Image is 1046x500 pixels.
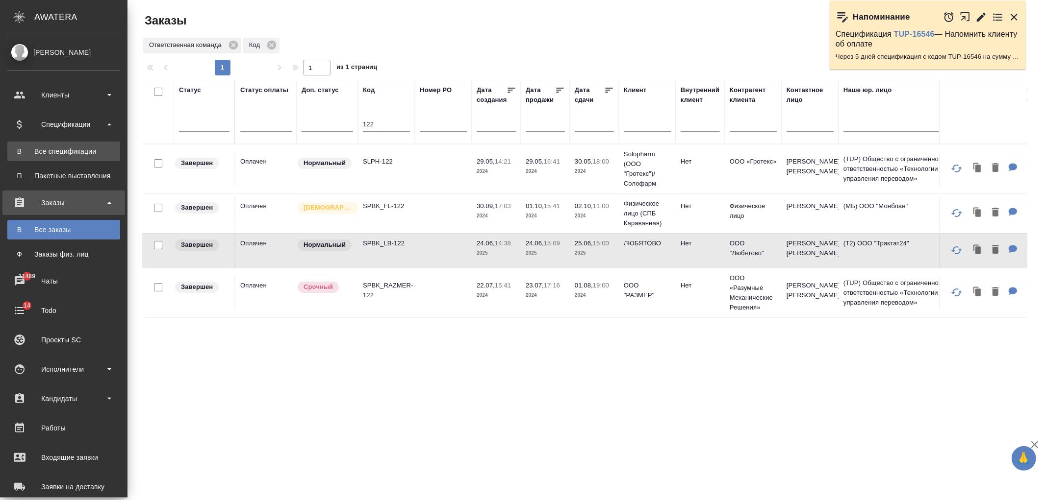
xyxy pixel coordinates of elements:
[681,238,720,248] p: Нет
[297,201,353,214] div: Выставляется автоматически для первых 3 заказов нового контактного лица. Особое внимание
[544,158,560,165] p: 16:41
[297,238,353,252] div: Статус по умолчанию для стандартных заказов
[7,195,120,210] div: Заказы
[477,167,516,176] p: 2024
[477,239,495,247] p: 24.06,
[960,6,971,27] button: Открыть в новой вкладке
[363,281,410,300] p: SPBK_RAZMER-122
[730,201,777,221] p: Физическое лицо
[477,248,516,258] p: 2025
[681,85,720,105] div: Внутренний клиент
[782,196,839,231] td: [PERSON_NAME]
[477,282,495,289] p: 22.07,
[575,239,593,247] p: 25.06,
[624,281,671,300] p: ООО "РАЗМЕР"
[624,199,671,228] p: Физическое лицо (СПБ Караванная)
[730,85,777,105] div: Контрагент клиента
[179,85,201,95] div: Статус
[7,88,120,102] div: Клиенты
[681,281,720,290] p: Нет
[240,85,288,95] div: Статус оплаты
[681,201,720,211] p: Нет
[945,281,969,304] button: Обновить
[843,85,892,95] div: Наше юр. лицо
[181,158,213,168] p: Завершен
[969,158,987,178] button: Клонировать
[730,238,777,258] p: ООО "Любятово"
[836,29,1020,49] p: Спецификация — Напомнить клиенту об оплате
[174,281,230,294] div: Выставляет КМ при направлении счета или после выполнения всех работ/сдачи заказа клиенту. Окончат...
[575,290,614,300] p: 2024
[7,244,120,264] a: ФЗаказы физ. лиц
[593,202,609,210] p: 11:00
[7,117,120,132] div: Спецификации
[624,149,671,189] p: Solopharm (ООО "Гротекс")/Солофарм
[297,281,353,294] div: Выставляется автоматически, если на указанный объем услуг необходимо больше времени в стандартном...
[174,238,230,252] div: Выставляет КМ при направлении счета или после выполнения всех работ/сдачи заказа клиенту. Окончат...
[992,11,1004,23] button: Перейти в todo
[839,234,956,268] td: (Т2) ООО "Трактат24"
[987,240,1004,260] button: Удалить
[7,142,120,161] a: ВВсе спецификации
[495,239,511,247] p: 14:38
[544,202,560,210] p: 15:41
[174,201,230,214] div: Выставляет КМ при направлении счета или после выполнения всех работ/сдачи заказа клиенту. Окончат...
[477,290,516,300] p: 2024
[987,282,1004,302] button: Удалить
[7,333,120,347] div: Проекты SC
[969,240,987,260] button: Клонировать
[2,328,125,352] a: Проекты SC
[7,166,120,186] a: ППакетные выставления
[975,11,987,23] button: Редактировать
[681,157,720,167] p: Нет
[181,240,213,250] p: Завершен
[174,157,230,170] div: Выставляет КМ при направлении счета или после выполнения всех работ/сдачи заказа клиенту. Окончат...
[235,276,297,310] td: Оплачен
[839,196,956,231] td: (МБ) ООО "Монблан"
[7,47,120,58] div: [PERSON_NAME]
[2,416,125,440] a: Работы
[593,282,609,289] p: 19:00
[235,234,297,268] td: Оплачен
[495,202,511,210] p: 17:03
[243,38,280,53] div: Код
[363,85,375,95] div: Код
[526,211,565,221] p: 2024
[2,298,125,323] a: 14Todo
[304,158,346,168] p: Нормальный
[18,301,36,310] span: 14
[544,239,560,247] p: 15:09
[7,391,120,406] div: Кандидаты
[624,85,646,95] div: Клиент
[1008,11,1020,23] button: Закрыть
[526,248,565,258] p: 2025
[945,157,969,180] button: Обновить
[2,475,125,499] a: Заявки на доставку
[304,282,333,292] p: Срочный
[336,61,378,75] span: из 1 страниц
[13,271,41,281] span: 11489
[12,171,115,181] div: Пакетные выставления
[181,203,213,213] p: Завершен
[7,450,120,465] div: Входящие заявки
[575,211,614,221] p: 2024
[235,152,297,186] td: Оплачен
[575,85,604,105] div: Дата сдачи
[302,85,339,95] div: Доп. статус
[7,479,120,494] div: Заявки на доставку
[12,146,115,156] div: Все спецификации
[7,220,120,239] a: ВВсе заказы
[969,203,987,223] button: Клонировать
[477,158,495,165] p: 29.05,
[526,202,544,210] p: 01.10,
[526,282,544,289] p: 23.07,
[363,157,410,167] p: SLPH-122
[363,201,410,211] p: SPBK_FL-122
[544,282,560,289] p: 17:16
[477,202,495,210] p: 30.09,
[1016,448,1032,469] span: 🙏
[894,30,935,38] a: TUP-16546
[575,158,593,165] p: 30.05,
[420,85,452,95] div: Номер PO
[782,152,839,186] td: [PERSON_NAME] [PERSON_NAME]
